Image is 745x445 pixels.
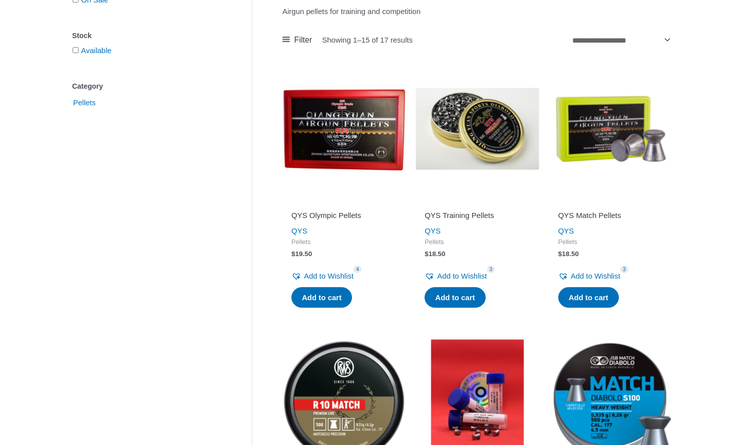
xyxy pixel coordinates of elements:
span: Pellets [558,238,663,247]
span: Pellets [291,238,397,247]
span: Pellets [425,238,530,247]
a: Add to Wishlist [558,269,620,283]
h2: QYS Training Pellets [425,210,530,220]
span: 4 [353,266,361,273]
a: QYS Match Pellets [558,210,663,224]
span: 3 [620,266,628,273]
a: Available [81,46,112,55]
a: Add to cart: “QYS Training Pellets” [425,287,485,308]
a: Add to cart: “QYS Olympic Pellets” [291,287,352,308]
span: $ [425,250,429,258]
span: Filter [294,33,312,48]
a: Pellets [72,98,97,106]
a: QYS [291,227,307,235]
h2: QYS Match Pellets [558,210,663,220]
a: QYS [558,227,574,235]
a: Add to Wishlist [425,269,487,283]
iframe: Customer reviews powered by Trustpilot [558,196,663,208]
p: Airgun pellets for training and competition [282,5,672,19]
span: 3 [487,266,495,273]
span: $ [558,250,562,258]
a: Add to cart: “QYS Match Pellets” [558,287,619,308]
span: Add to Wishlist [437,272,487,280]
p: Showing 1–15 of 17 results [322,36,413,44]
bdi: 18.50 [425,250,445,258]
img: QYS Training Pellets [416,67,539,190]
bdi: 18.50 [558,250,579,258]
a: QYS Olympic Pellets [291,210,397,224]
a: QYS Training Pellets [425,210,530,224]
a: Add to Wishlist [291,269,353,283]
input: Available [73,47,79,53]
img: QYS Olympic Pellets [282,67,406,190]
span: $ [291,250,295,258]
a: QYS [425,227,441,235]
img: QYS Match Pellets [549,67,672,190]
h2: QYS Olympic Pellets [291,210,397,220]
span: Add to Wishlist [571,272,620,280]
span: Pellets [72,94,97,111]
span: Add to Wishlist [304,272,353,280]
a: Filter [282,33,312,48]
iframe: Customer reviews powered by Trustpilot [291,196,397,208]
iframe: Customer reviews powered by Trustpilot [425,196,530,208]
div: Category [72,79,222,94]
select: Shop order [568,32,672,49]
div: Stock [72,29,222,43]
bdi: 19.50 [291,250,312,258]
